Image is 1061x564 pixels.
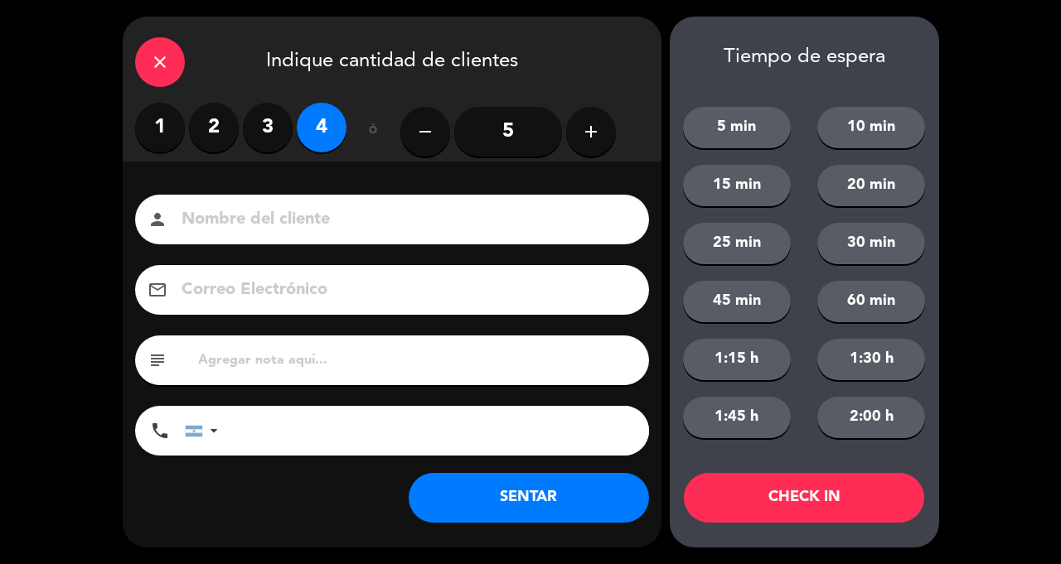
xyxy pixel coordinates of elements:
[150,421,170,441] i: phone
[684,473,924,523] button: CHECK IN
[817,107,925,148] button: 10 min
[346,103,400,161] div: ó
[415,122,435,142] i: remove
[409,473,649,523] button: SENTAR
[683,165,791,206] button: 15 min
[683,397,791,438] button: 1:45 h
[148,350,167,370] i: subject
[189,103,239,152] label: 2
[180,276,627,305] input: Correo Electrónico
[817,165,925,206] button: 20 min
[566,107,616,157] button: add
[150,52,170,72] i: close
[670,46,939,70] div: Tiempo de espera
[683,107,791,148] button: 5 min
[400,107,450,157] button: remove
[123,17,661,103] div: Indique cantidad de clientes
[817,281,925,322] button: 60 min
[581,122,601,142] i: add
[817,397,925,438] button: 2:00 h
[135,103,185,152] label: 1
[196,349,637,372] input: Agregar nota aquí...
[180,205,627,234] input: Nombre del cliente
[683,339,791,380] button: 1:15 h
[148,210,167,229] i: person
[148,280,167,300] i: email
[683,281,791,322] button: 45 min
[683,223,791,264] button: 25 min
[186,407,224,455] div: Argentina: +54
[817,223,925,264] button: 30 min
[243,103,293,152] label: 3
[817,339,925,380] button: 1:30 h
[297,103,346,152] label: 4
